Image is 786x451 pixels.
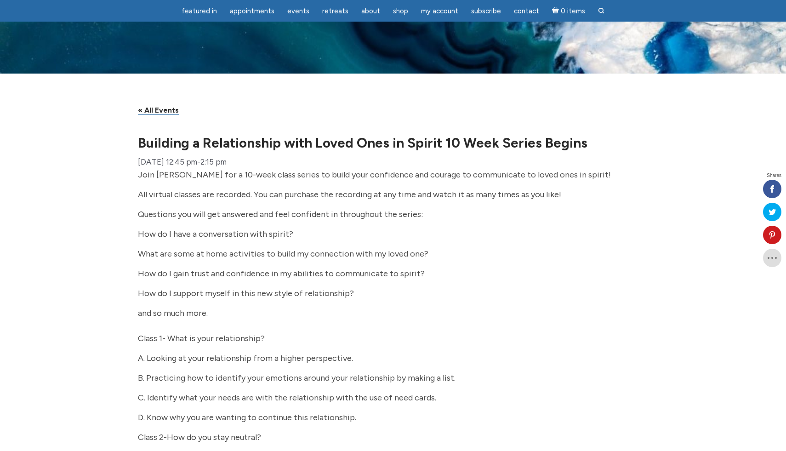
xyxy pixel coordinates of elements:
a: Appointments [224,2,280,20]
p: C. Identify what your needs are with the relationship with the use of need cards. [138,392,648,404]
span: Events [287,7,309,15]
p: Join [PERSON_NAME] for a 10-week class series to build your confidence and courage to communicate... [138,169,648,181]
a: featured in [176,2,222,20]
a: Shop [387,2,414,20]
p: How do I support myself in this new style of relationship? [138,287,648,300]
p: How do I gain trust and confidence in my abilities to communicate to spirit? [138,268,648,280]
span: Appointments [230,7,274,15]
a: Contact [508,2,545,20]
p: and so much more. [138,307,648,320]
span: [DATE] 12:45 pm [138,157,197,166]
a: About [356,2,386,20]
p: A. Looking at your relationship from a higher perspective. [138,352,648,365]
div: - [138,155,227,169]
span: About [361,7,380,15]
p: What are some at home activities to build my connection with my loved one? [138,248,648,260]
span: featured in [182,7,217,15]
a: Cart0 items [547,1,591,20]
span: Retreats [322,7,348,15]
span: Contact [514,7,539,15]
p: D. Know why you are wanting to continue this relationship. [138,411,648,424]
span: Subscribe [471,7,501,15]
span: 0 items [561,8,585,15]
a: « All Events [138,106,179,115]
a: Subscribe [466,2,507,20]
i: Cart [552,7,561,15]
span: Shares [767,173,781,178]
p: How do I have a conversation with spirit? [138,228,648,240]
span: My Account [421,7,458,15]
p: Class 1- What is your relationship? [138,332,648,345]
p: Questions you will get answered and feel confident in throughout the series: [138,208,648,221]
a: Retreats [317,2,354,20]
h1: Building a Relationship with Loved Ones in Spirit 10 Week Series Begins [138,136,648,149]
span: 2:15 pm [200,157,227,166]
span: Shop [393,7,408,15]
p: Class 2-How do you stay neutral? [138,431,648,444]
a: My Account [416,2,464,20]
p: B. Practicing how to identify your emotions around your relationship by making a list. [138,372,648,384]
a: Events [282,2,315,20]
p: All virtual classes are recorded. You can purchase the recording at any time and watch it as many... [138,188,648,201]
